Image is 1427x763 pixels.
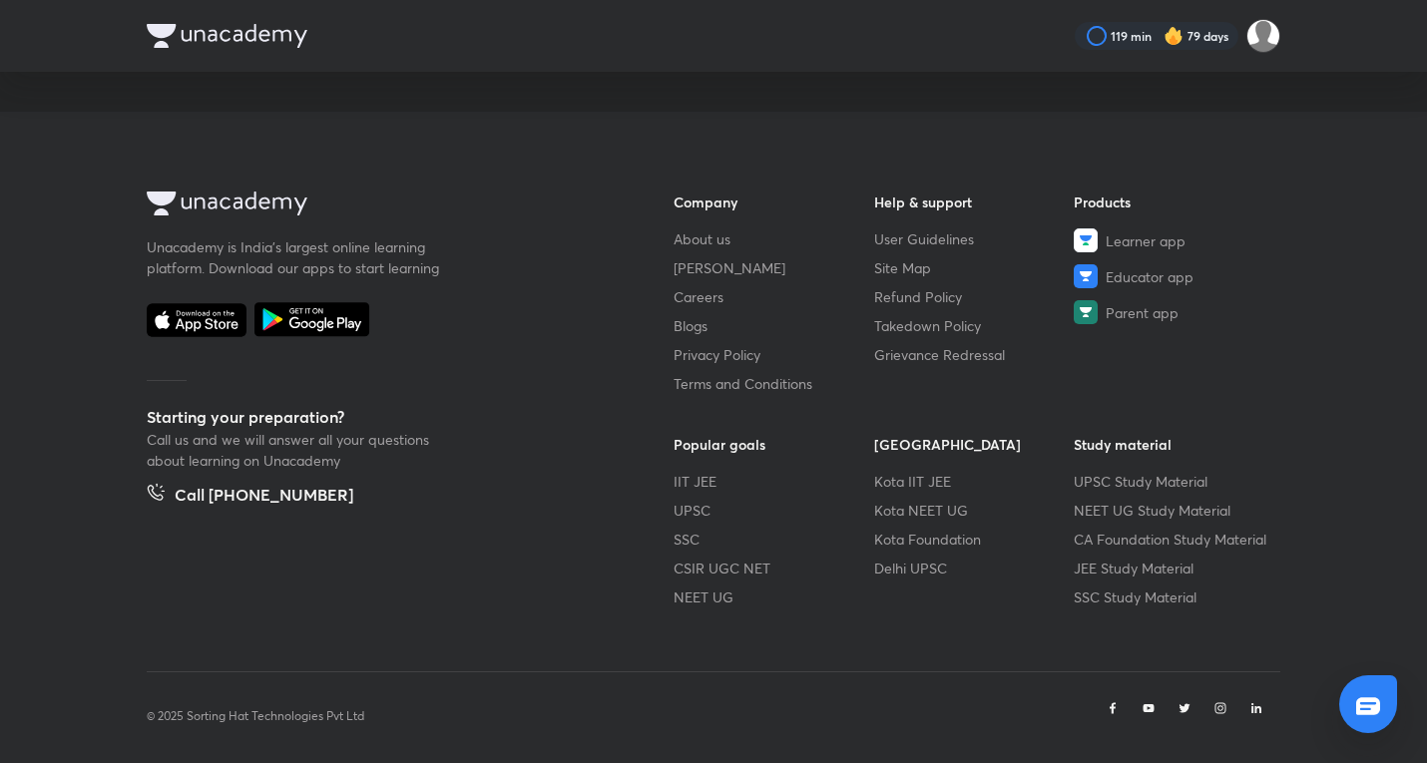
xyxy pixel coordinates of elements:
a: Careers [674,286,874,307]
a: Refund Policy [874,286,1075,307]
p: © 2025 Sorting Hat Technologies Pvt Ltd [147,707,364,725]
img: Learner app [1074,228,1098,252]
a: IIT JEE [674,471,874,492]
h6: [GEOGRAPHIC_DATA] [874,434,1075,455]
span: Educator app [1106,266,1193,287]
span: Learner app [1106,230,1186,251]
a: Blogs [674,315,874,336]
a: Kota NEET UG [874,500,1075,521]
a: UPSC Study Material [1074,471,1274,492]
a: Parent app [1074,300,1274,324]
a: Grievance Redressal [874,344,1075,365]
a: SSC Study Material [1074,586,1274,607]
img: Kushagra Singh [1246,19,1280,53]
span: Careers [674,286,723,307]
img: streak [1164,26,1184,46]
img: Parent app [1074,300,1098,324]
a: Learner app [1074,228,1274,252]
a: Call [PHONE_NUMBER] [147,483,353,511]
h6: Study material [1074,434,1274,455]
a: CA Foundation Study Material [1074,529,1274,550]
h5: Starting your preparation? [147,405,610,429]
img: Company Logo [147,24,307,48]
a: User Guidelines [874,228,1075,249]
a: Kota IIT JEE [874,471,1075,492]
a: Educator app [1074,264,1274,288]
a: Terms and Conditions [674,373,874,394]
a: CSIR UGC NET [674,558,874,578]
h5: Call [PHONE_NUMBER] [175,483,353,511]
a: SSC [674,529,874,550]
a: UPSC [674,500,874,521]
span: Parent app [1106,302,1179,323]
a: Privacy Policy [674,344,874,365]
h6: Popular goals [674,434,874,455]
h6: Company [674,191,874,212]
a: Company Logo [147,191,610,220]
a: Kota Foundation [874,529,1075,550]
a: Takedown Policy [874,315,1075,336]
a: About us [674,228,874,249]
p: Call us and we will answer all your questions about learning on Unacademy [147,429,446,471]
a: JEE Study Material [1074,558,1274,578]
a: Site Map [874,257,1075,278]
a: Delhi UPSC [874,558,1075,578]
img: Educator app [1074,264,1098,288]
a: NEET UG Study Material [1074,500,1274,521]
h6: Products [1074,191,1274,212]
img: Company Logo [147,191,307,215]
a: [PERSON_NAME] [674,257,874,278]
a: NEET UG [674,586,874,607]
h6: Help & support [874,191,1075,212]
p: Unacademy is India’s largest online learning platform. Download our apps to start learning [147,236,446,278]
